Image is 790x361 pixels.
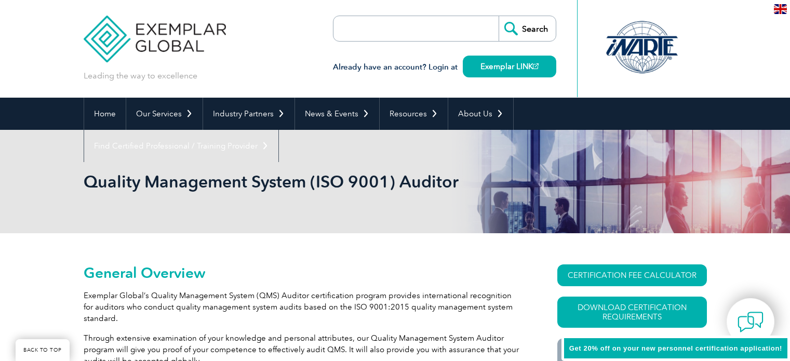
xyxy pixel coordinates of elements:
[16,339,70,361] a: BACK TO TOP
[774,4,787,14] img: en
[84,98,126,130] a: Home
[557,264,707,286] a: CERTIFICATION FEE CALCULATOR
[84,130,278,162] a: Find Certified Professional / Training Provider
[333,61,556,74] h3: Already have an account? Login at
[84,70,197,82] p: Leading the way to excellence
[557,297,707,328] a: Download Certification Requirements
[126,98,203,130] a: Our Services
[84,171,483,192] h1: Quality Management System (ISO 9001) Auditor
[295,98,379,130] a: News & Events
[499,16,556,41] input: Search
[533,63,539,69] img: open_square.png
[84,290,520,324] p: Exemplar Global’s Quality Management System (QMS) Auditor certification program provides internat...
[380,98,448,130] a: Resources
[738,309,764,335] img: contact-chat.png
[463,56,556,77] a: Exemplar LINK
[569,344,782,352] span: Get 20% off on your new personnel certification application!
[203,98,294,130] a: Industry Partners
[448,98,513,130] a: About Us
[84,264,520,281] h2: General Overview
